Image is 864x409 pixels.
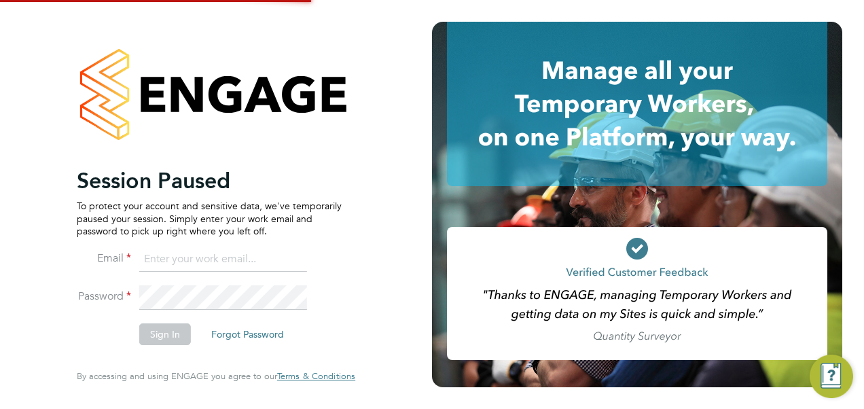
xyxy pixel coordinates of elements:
[77,167,342,194] h2: Session Paused
[277,371,355,382] a: Terms & Conditions
[77,251,131,266] label: Email
[77,370,355,382] span: By accessing and using ENGAGE you agree to our
[139,247,307,272] input: Enter your work email...
[810,355,853,398] button: Engage Resource Center
[200,323,295,345] button: Forgot Password
[77,200,342,237] p: To protect your account and sensitive data, we've temporarily paused your session. Simply enter y...
[277,370,355,382] span: Terms & Conditions
[77,289,131,304] label: Password
[139,323,191,345] button: Sign In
